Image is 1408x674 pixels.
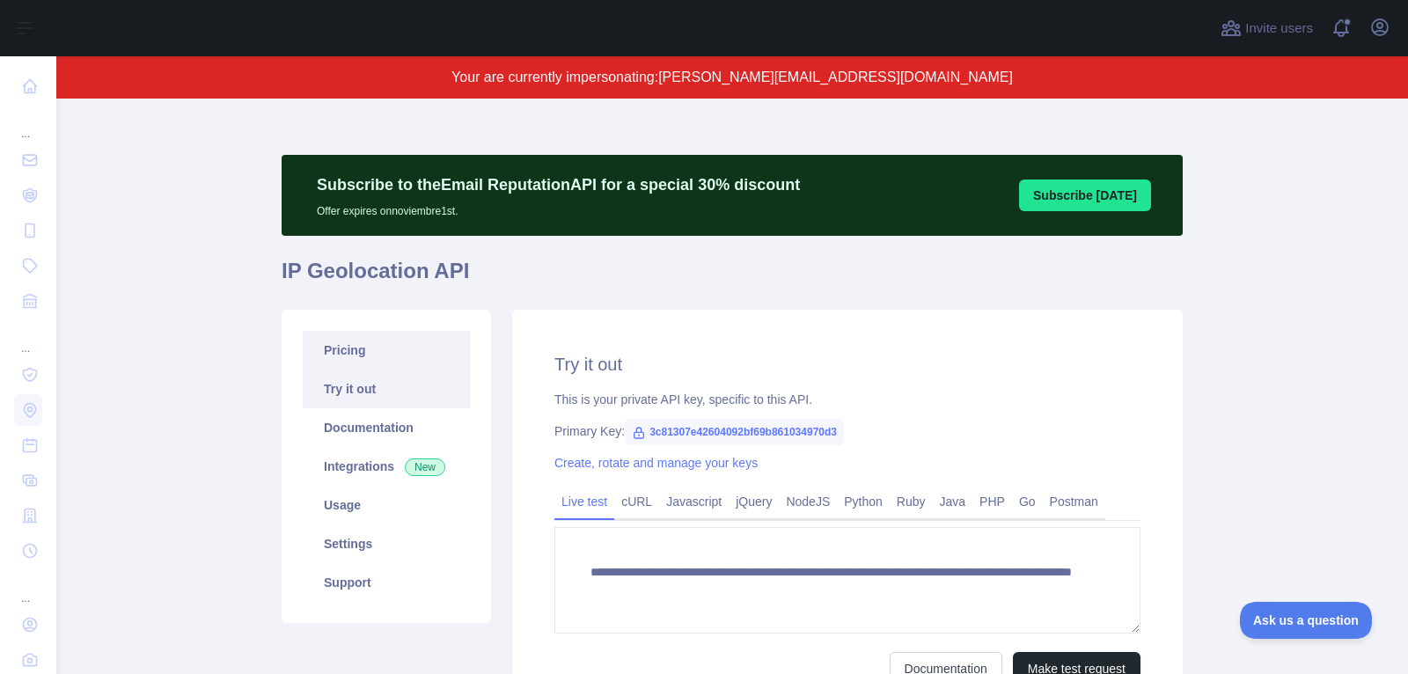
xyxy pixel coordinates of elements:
[890,487,933,516] a: Ruby
[1012,487,1043,516] a: Go
[303,486,470,524] a: Usage
[837,487,890,516] a: Python
[1245,18,1313,39] span: Invite users
[317,197,800,218] p: Offer expires on noviembre 1st.
[14,320,42,355] div: ...
[1217,14,1316,42] button: Invite users
[282,257,1183,299] h1: IP Geolocation API
[554,487,614,516] a: Live test
[554,456,758,470] a: Create, rotate and manage your keys
[779,487,837,516] a: NodeJS
[405,458,445,476] span: New
[303,563,470,602] a: Support
[303,331,470,370] a: Pricing
[303,524,470,563] a: Settings
[554,422,1140,440] div: Primary Key:
[659,487,729,516] a: Javascript
[14,570,42,605] div: ...
[625,419,844,445] span: 3c81307e42604092bf69b861034970d3
[14,106,42,141] div: ...
[972,487,1012,516] a: PHP
[729,487,779,516] a: jQuery
[933,487,973,516] a: Java
[303,408,470,447] a: Documentation
[1240,602,1373,639] iframe: Toggle Customer Support
[317,172,800,197] p: Subscribe to the Email Reputation API for a special 30 % discount
[554,352,1140,377] h2: Try it out
[451,70,658,84] span: Your are currently impersonating:
[614,487,659,516] a: cURL
[658,70,1013,84] span: [PERSON_NAME][EMAIL_ADDRESS][DOMAIN_NAME]
[303,370,470,408] a: Try it out
[303,447,470,486] a: Integrations New
[1043,487,1105,516] a: Postman
[554,391,1140,408] div: This is your private API key, specific to this API.
[1019,179,1151,211] button: Subscribe [DATE]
